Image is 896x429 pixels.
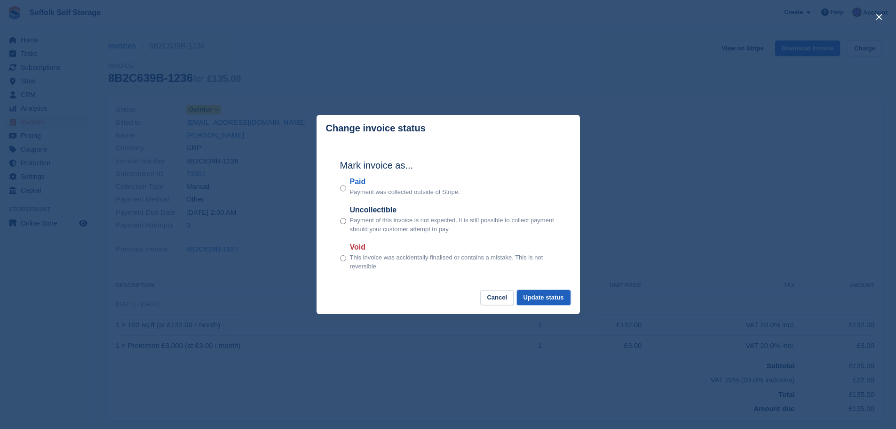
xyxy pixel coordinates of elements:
h2: Mark invoice as... [340,158,556,172]
button: Cancel [480,290,514,306]
button: Update status [517,290,571,306]
p: This invoice was accidentally finalised or contains a mistake. This is not reversible. [350,253,556,271]
label: Paid [350,176,460,187]
label: Uncollectible [350,204,556,216]
button: close [872,9,887,24]
p: Change invoice status [326,123,426,134]
p: Payment was collected outside of Stripe. [350,187,460,197]
p: Payment of this invoice is not expected. It is still possible to collect payment should your cust... [350,216,556,234]
label: Void [350,242,556,253]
